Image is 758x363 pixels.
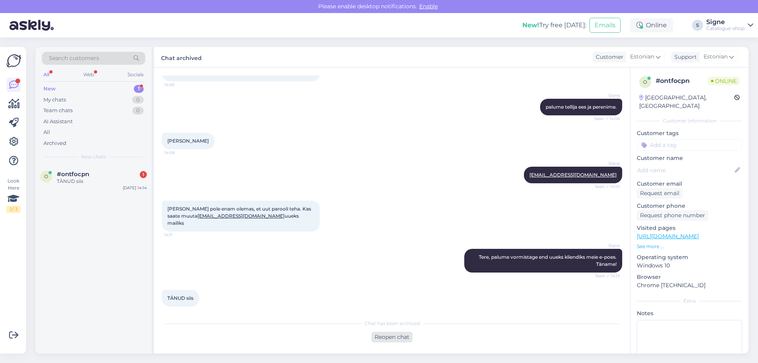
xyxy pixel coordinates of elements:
[637,273,742,281] p: Browser
[704,53,728,61] span: Estonian
[590,273,620,279] span: Seen ✓ 14:13
[164,150,194,156] span: 14:08
[637,117,742,124] div: Customer information
[43,107,73,115] div: Team chats
[590,116,620,122] span: Seen ✓ 14:06
[167,138,209,144] span: [PERSON_NAME]
[637,188,683,199] div: Request email
[637,261,742,270] p: Windows 10
[637,233,699,240] a: [URL][DOMAIN_NAME]
[656,76,708,86] div: # ontfocpn
[6,177,21,213] div: Look Here
[82,70,96,80] div: Web
[637,281,742,290] p: Chrome [TECHNICAL_ID]
[43,139,66,147] div: Archived
[708,77,740,85] span: Online
[42,70,51,80] div: All
[6,206,21,213] div: 2 / 3
[546,104,617,110] span: palume tellija ees ja perenime.
[81,153,106,160] span: New chats
[637,166,733,175] input: Add name
[637,202,742,210] p: Customer phone
[630,53,654,61] span: Estonian
[132,96,144,104] div: 0
[123,185,147,191] div: [DATE] 14:14
[671,53,697,61] div: Support
[167,295,193,301] span: TÄNUD siis
[590,243,620,248] span: Signe
[140,171,147,178] div: 1
[134,85,144,93] div: 1
[164,307,194,313] span: 14:14
[364,320,420,327] span: Chat has been archived
[57,171,89,178] span: #ontfocpn
[637,180,742,188] p: Customer email
[44,173,48,179] span: o
[637,224,742,232] p: Visited pages
[706,19,745,25] div: Signe
[637,129,742,137] p: Customer tags
[637,210,708,221] div: Request phone number
[164,232,194,238] span: 14:11
[637,154,742,162] p: Customer name
[590,92,620,98] span: Signe
[43,96,66,104] div: My chats
[637,253,742,261] p: Operating system
[43,128,50,136] div: All
[593,53,623,61] div: Customer
[637,243,742,250] p: See more ...
[43,85,56,93] div: New
[639,94,734,110] div: [GEOGRAPHIC_DATA], [GEOGRAPHIC_DATA]
[417,3,440,10] span: Enable
[590,160,620,166] span: Signe
[706,19,753,32] a: SigneCatalogue-shop
[630,18,673,32] div: Online
[590,184,620,190] span: Seen ✓ 14:10
[637,297,742,305] div: Extra
[126,70,145,80] div: Socials
[43,118,73,126] div: AI Assistant
[637,139,742,151] input: Add a tag
[371,332,413,342] div: Reopen chat
[643,79,647,85] span: o
[132,107,144,115] div: 0
[49,54,99,62] span: Search customers
[167,206,312,226] span: [PERSON_NAME] pole enam olemas, et uut parooli teha. Kas saate muuta uueks mailiks
[57,178,147,185] div: TÄNUD siis
[692,20,703,31] div: S
[706,25,745,32] div: Catalogue-shop
[522,21,586,30] div: Try free [DATE]:
[6,53,21,68] img: Askly Logo
[529,172,617,178] a: [EMAIL_ADDRESS][DOMAIN_NAME]
[479,254,618,267] span: Tere, palume vormistage end uueks kliendiks meie e-poes. Täname!
[164,82,194,88] span: 14:05
[522,21,539,29] b: New!
[197,213,285,219] a: [EMAIL_ADDRESS][DOMAIN_NAME]
[637,309,742,318] p: Notes
[589,18,621,33] button: Emails
[161,52,202,62] label: Chat archived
